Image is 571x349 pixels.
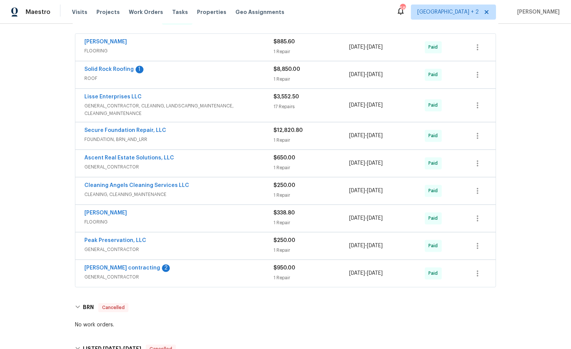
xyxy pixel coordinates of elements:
span: [DATE] [367,45,383,50]
span: Paid [429,187,441,195]
span: [DATE] [367,216,383,221]
span: [DATE] [349,216,365,221]
span: FLOORING [84,219,273,226]
div: 1 Repair [273,274,349,282]
a: Peak Preservation, LLC [84,238,146,243]
span: FOUNDATION, BRN_AND_LRR [84,136,273,144]
div: 17 Repairs [273,103,349,111]
div: 1 Repair [273,48,349,56]
span: [DATE] [367,161,383,166]
span: $338.80 [273,211,295,216]
span: GENERAL_CONTRACTOR [84,246,273,254]
span: FLOORING [84,47,273,55]
div: 1 Repair [273,219,349,227]
span: Paid [429,102,441,109]
span: Work Orders [129,8,163,16]
span: [DATE] [349,103,365,108]
span: Paid [429,44,441,51]
span: $885.60 [273,40,295,45]
div: 2 [162,265,170,272]
span: [GEOGRAPHIC_DATA] + 2 [417,8,479,16]
span: - [349,44,383,51]
span: [DATE] [349,45,365,50]
span: [DATE] [367,271,383,276]
span: GENERAL_CONTRACTOR [84,274,273,281]
span: Maestro [26,8,50,16]
span: $12,820.80 [273,128,303,133]
span: [DATE] [367,188,383,194]
a: [PERSON_NAME] [84,211,127,216]
span: Paid [429,132,441,140]
span: [DATE] [349,271,365,276]
a: Lisse Enterprises LLC [84,95,142,100]
span: Properties [197,8,226,16]
span: [DATE] [349,188,365,194]
div: No work orders. [75,321,496,329]
a: [PERSON_NAME] [84,40,127,45]
span: - [349,270,383,277]
a: Solid Rock Roofing [84,67,134,72]
span: Paid [429,160,441,167]
span: [DATE] [349,133,365,139]
span: [DATE] [349,72,365,78]
a: Secure Foundation Repair, LLC [84,128,166,133]
span: [DATE] [367,72,383,78]
span: $650.00 [273,156,295,161]
span: Projects [96,8,120,16]
span: Geo Assignments [235,8,284,16]
span: - [349,215,383,222]
span: [PERSON_NAME] [514,8,560,16]
a: [PERSON_NAME] contracting [84,266,160,271]
span: $250.00 [273,238,295,243]
span: - [349,102,383,109]
span: - [349,71,383,79]
span: GENERAL_CONTRACTOR [84,164,273,171]
div: 58 [400,5,405,12]
div: 1 [136,66,144,73]
span: $8,850.00 [273,67,300,72]
span: Tasks [172,9,188,15]
span: - [349,187,383,195]
span: $250.00 [273,183,295,188]
span: - [349,132,383,140]
span: $3,552.50 [273,95,299,100]
span: CLEANING, CLEANING_MAINTENANCE [84,191,273,199]
span: Paid [429,242,441,250]
a: Ascent Real Estate Solutions, LLC [84,156,174,161]
span: Paid [429,270,441,277]
span: - [349,242,383,250]
span: Visits [72,8,87,16]
span: [DATE] [367,133,383,139]
span: Paid [429,215,441,222]
span: Paid [429,71,441,79]
span: [DATE] [349,243,365,249]
span: [DATE] [349,161,365,166]
div: 1 Repair [273,164,349,172]
span: GENERAL_CONTRACTOR, CLEANING, LANDSCAPING_MAINTENANCE, CLEANING_MAINTENANCE [84,103,273,118]
h6: BRN [83,303,94,312]
div: 1 Repair [273,247,349,254]
div: 1 Repair [273,192,349,199]
span: [DATE] [367,103,383,108]
div: 1 Repair [273,137,349,144]
span: - [349,160,383,167]
span: [DATE] [367,243,383,249]
span: Cancelled [99,304,128,312]
span: ROOF [84,75,273,83]
div: BRN Cancelled [73,296,498,320]
span: $950.00 [273,266,295,271]
div: 1 Repair [273,76,349,83]
a: Cleaning Angels Cleaning Services LLC [84,183,189,188]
